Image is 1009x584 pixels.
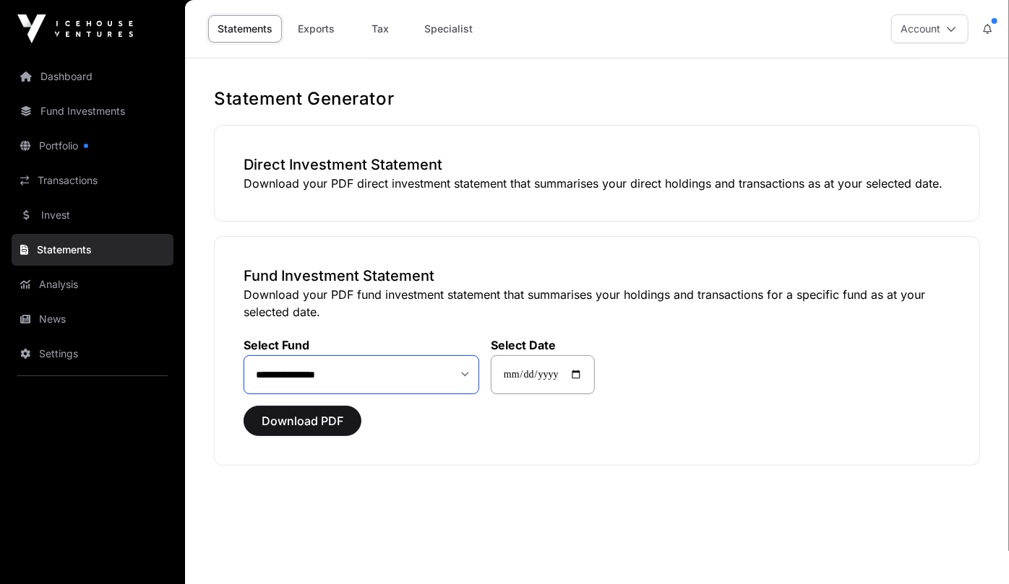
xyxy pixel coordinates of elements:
h3: Direct Investment Statement [244,154,950,175]
h3: Fund Investment Statement [244,266,950,286]
a: Dashboard [12,61,173,92]
img: Icehouse Ventures Logo [17,14,133,43]
a: Statements [12,234,173,266]
a: Exports [288,15,345,43]
label: Select Fund [244,338,479,352]
button: Account [891,14,969,43]
a: Transactions [12,165,173,196]
a: Settings [12,338,173,370]
span: Download PDF [262,412,343,430]
a: Download PDF [244,420,361,435]
a: News [12,303,173,335]
iframe: Chat Widget [937,515,1009,584]
a: Analysis [12,269,173,300]
p: Download your PDF fund investment statement that summarises your holdings and transactions for a ... [244,286,950,321]
button: Download PDF [244,406,361,436]
a: Invest [12,199,173,231]
a: Specialist [415,15,482,43]
a: Portfolio [12,130,173,162]
p: Download your PDF direct investment statement that summarises your direct holdings and transactio... [244,175,950,192]
a: Fund Investments [12,95,173,127]
a: Statements [208,15,282,43]
h1: Statement Generator [214,87,980,110]
a: Tax [351,15,409,43]
label: Select Date [491,338,595,352]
